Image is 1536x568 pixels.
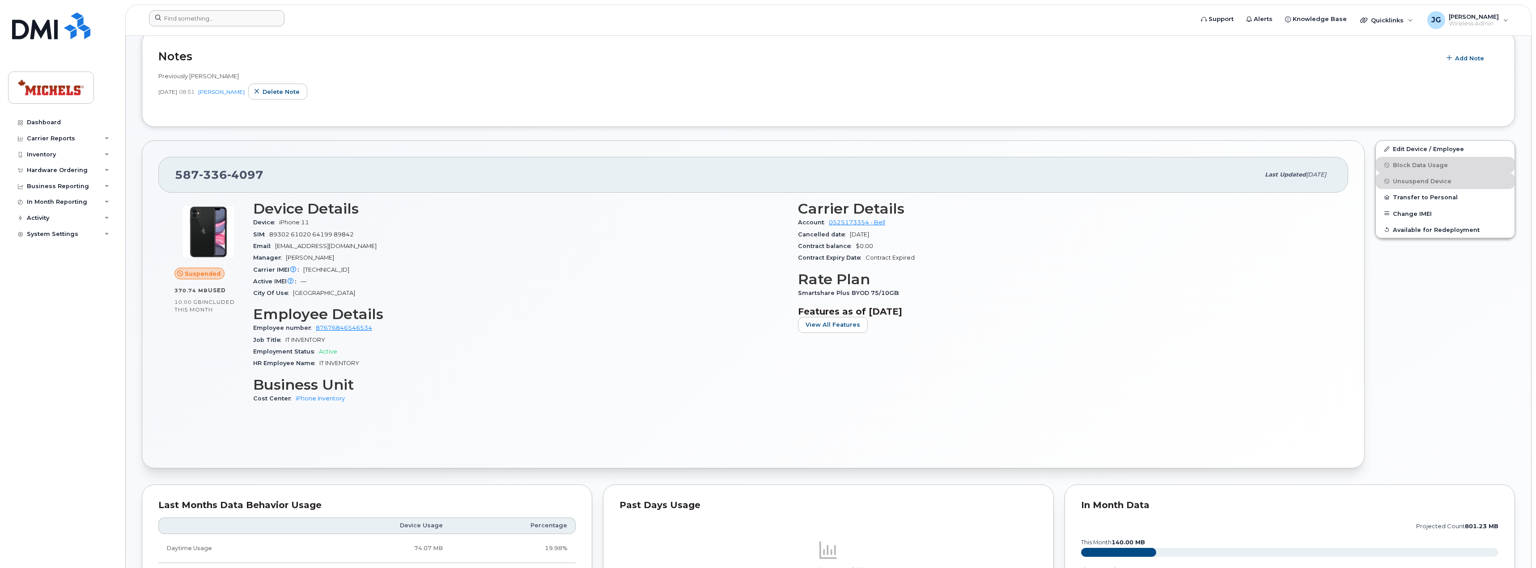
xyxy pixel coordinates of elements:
span: Employment Status [253,348,319,355]
th: Percentage [451,518,576,534]
span: Manager [253,254,286,261]
h3: Rate Plan [798,271,1332,287]
button: Block Data Usage [1376,157,1515,173]
span: Quicklinks [1371,17,1404,24]
td: 19.98% [451,534,576,563]
a: Edit Device / Employee [1376,141,1515,157]
span: Available for Redeployment [1393,226,1480,233]
span: Wireless Admin [1449,20,1499,27]
button: View All Features [798,317,868,333]
text: projected count [1416,523,1498,530]
a: 0525173354 - Bell [829,219,885,226]
h3: Carrier Details [798,201,1332,217]
td: 74.07 MB [312,534,450,563]
button: Change IMEI [1376,206,1515,222]
span: [DATE] [1306,171,1326,178]
th: Device Usage [312,518,450,534]
span: Alerts [1254,15,1273,24]
span: HR Employee Name [253,360,319,366]
div: Past Days Usage [619,501,1037,510]
a: Knowledge Base [1279,10,1353,28]
button: Add Note [1441,50,1492,67]
img: iPhone_11.jpg [182,205,235,259]
h3: Device Details [253,201,787,217]
h3: Features as of [DATE] [798,306,1332,317]
span: JG [1431,15,1441,25]
span: included this month [174,299,235,313]
div: In Month Data [1081,501,1498,510]
div: Justin Gundran [1421,11,1515,29]
span: [PERSON_NAME] [1449,13,1499,20]
button: Transfer to Personal [1376,189,1515,205]
button: Delete note [248,84,307,100]
h3: Employee Details [253,306,787,322]
a: [PERSON_NAME] [198,88,245,95]
span: Knowledge Base [1293,15,1347,24]
button: Available for Redeployment [1376,222,1515,238]
tspan: 801.23 MB [1465,523,1498,530]
span: View All Features [806,320,860,329]
a: Support [1195,10,1240,28]
span: 10.00 GB [174,299,202,305]
span: Previously [PERSON_NAME] [158,72,239,80]
span: Employee number [253,324,316,331]
button: Unsuspend Device [1376,173,1515,189]
span: Active IMEI [253,278,301,285]
span: $0.00 [856,243,873,249]
span: 370.74 MB [174,287,208,294]
span: Last updated [1265,171,1306,178]
h2: Notes [158,50,1436,63]
a: Alerts [1240,10,1279,28]
span: iPhone 11 [279,219,309,226]
span: [DATE] [158,88,177,96]
span: IT INVENTORY [285,337,325,343]
td: Daytime Usage [158,534,312,563]
span: Cost Center [253,395,296,402]
span: 08:51 [179,88,195,96]
span: [PERSON_NAME] [286,254,334,261]
span: 587 [175,168,263,181]
h3: Business Unit [253,377,787,393]
div: Last Months Data Behavior Usage [158,501,576,510]
input: Find something... [149,10,284,26]
span: Job Title [253,337,285,343]
span: Smartshare Plus BYOD 75/10GB [798,290,904,296]
div: Quicklinks [1354,11,1419,29]
span: Delete note [263,88,300,96]
span: IT INVENTORY [319,360,359,366]
span: — [301,278,306,285]
span: City Of Use [253,290,293,296]
text: this month [1081,539,1145,546]
span: 336 [199,168,227,181]
a: 87676846546534 [316,324,372,331]
span: Support [1209,15,1234,24]
span: Device [253,219,279,226]
span: Add Note [1455,54,1484,63]
span: Account [798,219,829,226]
span: Unsuspend Device [1393,178,1451,185]
span: SIM [253,231,269,238]
span: Suspended [185,269,221,278]
span: used [208,287,226,294]
span: Contract Expiry Date [798,254,866,261]
span: [EMAIL_ADDRESS][DOMAIN_NAME] [275,243,377,249]
span: 89302 61020 64199 89842 [269,231,354,238]
span: [DATE] [850,231,869,238]
span: Contract balance [798,243,856,249]
span: [GEOGRAPHIC_DATA] [293,290,355,296]
span: [TECHNICAL_ID] [303,266,349,273]
span: 4097 [227,168,263,181]
span: Active [319,348,337,355]
span: Carrier IMEI [253,266,303,273]
span: Email [253,243,275,249]
span: Cancelled date [798,231,850,238]
a: iPhone Inventory [296,395,345,402]
tspan: 140.00 MB [1112,539,1145,546]
span: Contract Expired [866,254,915,261]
